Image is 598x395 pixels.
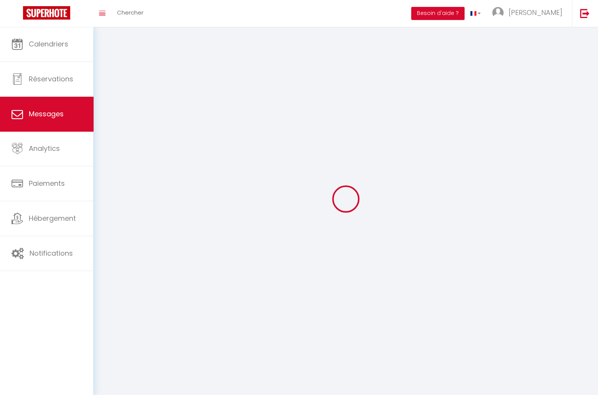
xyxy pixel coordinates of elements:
[29,213,76,223] span: Hébergement
[509,8,562,17] span: [PERSON_NAME]
[29,39,68,49] span: Calendriers
[580,8,590,18] img: logout
[117,8,143,17] span: Chercher
[23,6,70,20] img: Super Booking
[492,7,504,18] img: ...
[29,178,65,188] span: Paiements
[29,144,60,153] span: Analytics
[29,74,73,84] span: Réservations
[30,248,73,258] span: Notifications
[411,7,465,20] button: Besoin d'aide ?
[29,109,64,119] span: Messages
